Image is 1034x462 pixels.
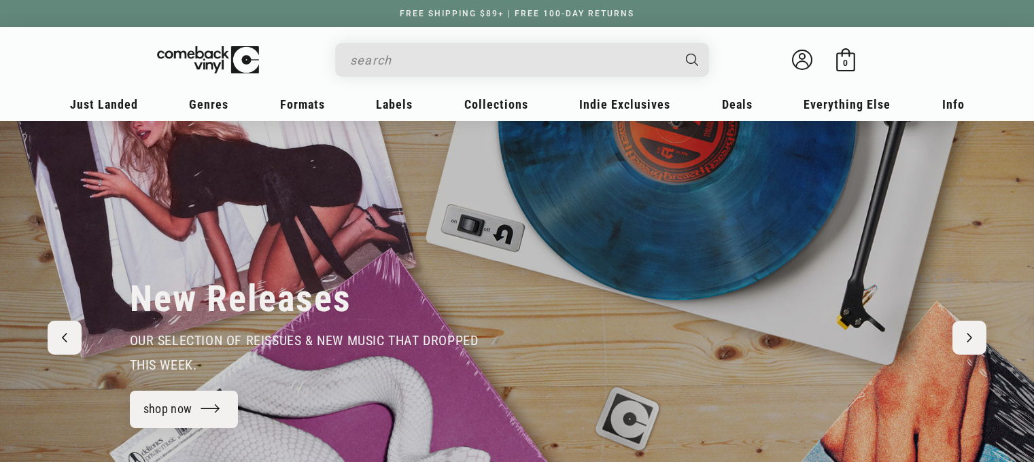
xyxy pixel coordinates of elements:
[130,391,239,428] a: shop now
[804,97,891,111] span: Everything Else
[674,43,710,77] button: Search
[280,97,325,111] span: Formats
[189,97,228,111] span: Genres
[386,9,648,18] a: FREE SHIPPING $89+ | FREE 100-DAY RETURNS
[376,97,413,111] span: Labels
[464,97,528,111] span: Collections
[70,97,138,111] span: Just Landed
[335,43,709,77] div: Search
[130,332,479,373] span: our selection of reissues & new music that dropped this week.
[952,321,986,355] button: Next slide
[579,97,670,111] span: Indie Exclusives
[843,58,848,68] span: 0
[722,97,753,111] span: Deals
[350,46,672,74] input: search
[130,277,351,321] h2: New Releases
[48,321,82,355] button: Previous slide
[942,97,965,111] span: Info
